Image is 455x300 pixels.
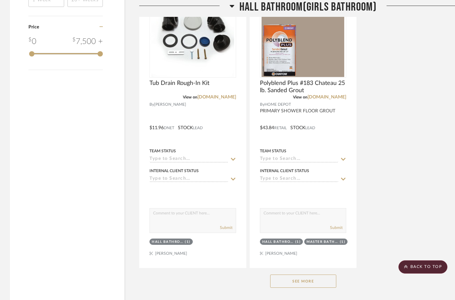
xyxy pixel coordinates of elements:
div: MASTER BATHROOM [307,240,338,244]
div: Internal Client Status [260,168,309,174]
div: HALL BATHROOM(GIRLS BATHROOM) [262,240,294,244]
span: Price [28,25,39,29]
span: By [149,101,154,108]
scroll-to-top-button: BACK TO TOP [398,260,447,274]
input: Type to Search… [149,156,228,163]
a: [DOMAIN_NAME] [197,95,236,99]
input: Type to Search… [260,156,339,163]
button: Submit [220,225,232,231]
div: (1) [340,240,346,244]
a: [DOMAIN_NAME] [308,95,346,99]
span: By [260,101,265,108]
span: Tub Drain Rough-In Kit [149,80,209,87]
div: Internal Client Status [149,168,199,174]
input: Type to Search… [149,176,228,182]
div: 7,500 + [72,36,103,48]
div: (1) [185,240,190,244]
div: (1) [295,240,301,244]
span: Polyblend Plus #183 Chateau 25 lb. Sanded Grout [260,80,347,94]
input: Type to Search… [260,176,339,182]
button: See More [270,275,336,288]
span: View on [293,95,308,99]
div: 0 [28,36,36,48]
div: Team Status [149,148,176,154]
button: Submit [330,225,343,231]
span: View on [183,95,197,99]
div: Team Status [260,148,286,154]
span: [PERSON_NAME] [154,101,186,108]
div: HALL BATHROOM(GIRLS BATHROOM) [152,240,183,244]
span: HOME DEPOT [265,101,291,108]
